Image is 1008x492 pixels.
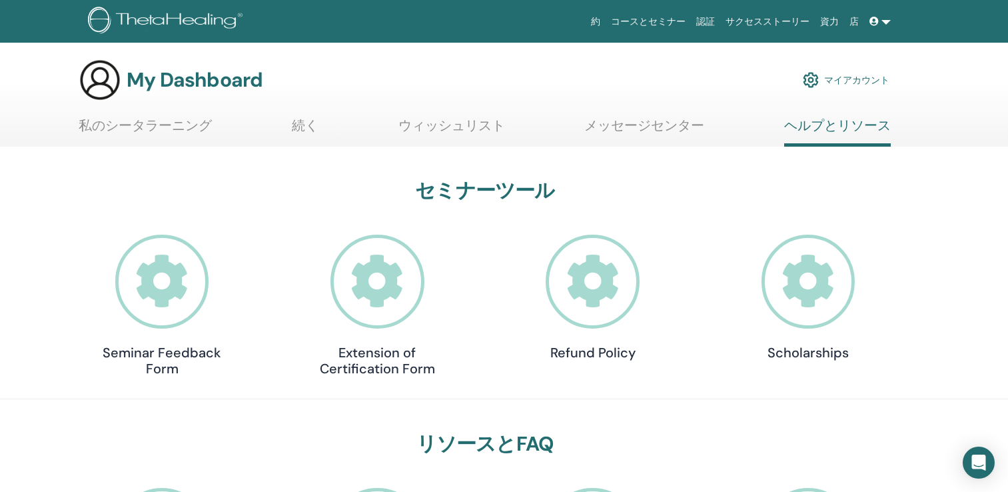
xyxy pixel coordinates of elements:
[310,235,444,377] a: Extension of Certification Form
[292,117,318,143] a: 続く
[526,345,660,361] h4: Refund Policy
[398,117,505,143] a: ウィッシュリスト
[95,235,229,377] a: Seminar Feedback Form
[526,235,660,361] a: Refund Policy
[691,9,720,34] a: 認証
[803,69,819,91] img: cog.svg
[720,9,815,34] a: サクセスストーリー
[79,117,212,143] a: 私のシータラーニング
[586,9,606,34] a: 約
[95,432,875,456] h3: リソースとFAQ
[88,7,247,37] img: logo.png
[844,9,864,34] a: 店
[127,68,262,92] h3: My Dashboard
[310,345,444,377] h4: Extension of Certification Form
[742,235,875,361] a: Scholarships
[79,59,121,101] img: generic-user-icon.jpg
[742,345,875,361] h4: Scholarships
[815,9,844,34] a: 資力
[784,117,891,147] a: ヘルプとリソース
[803,65,889,95] a: マイアカウント
[95,179,875,203] h3: セミナーツール
[95,345,229,377] h4: Seminar Feedback Form
[963,447,995,479] div: Open Intercom Messenger
[606,9,691,34] a: コースとセミナー
[584,117,704,143] a: メッセージセンター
